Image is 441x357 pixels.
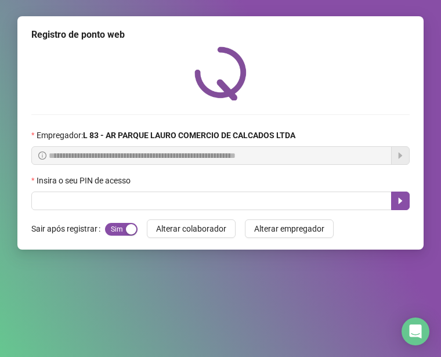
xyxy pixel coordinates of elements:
[156,222,226,235] span: Alterar colaborador
[38,152,46,160] span: info-circle
[83,131,295,140] strong: L 83 - AR PARQUE LAURO COMERCIO DE CALCADOS LTDA
[37,129,295,142] span: Empregador :
[254,222,324,235] span: Alterar empregador
[396,196,405,205] span: caret-right
[194,46,247,100] img: QRPoint
[31,28,410,42] div: Registro de ponto web
[245,219,334,238] button: Alterar empregador
[31,219,105,238] label: Sair após registrar
[147,219,236,238] button: Alterar colaborador
[402,318,429,345] div: Open Intercom Messenger
[31,174,138,187] label: Insira o seu PIN de acesso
